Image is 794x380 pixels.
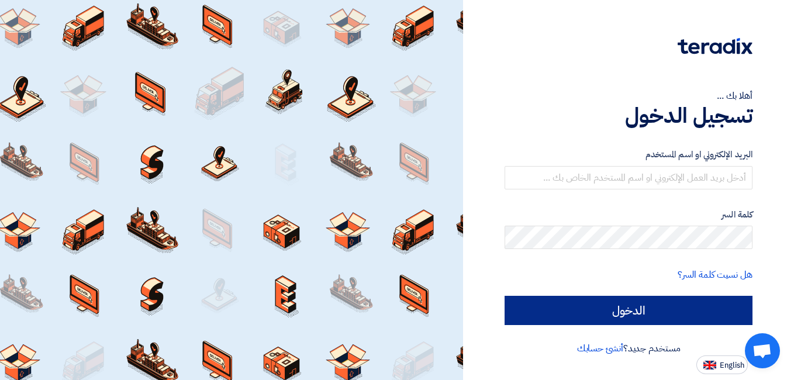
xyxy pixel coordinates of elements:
[678,38,752,54] img: Teradix logo
[703,361,716,369] img: en-US.png
[745,333,780,368] div: Open chat
[678,268,752,282] a: هل نسيت كلمة السر؟
[696,355,748,374] button: English
[505,208,752,222] label: كلمة السر
[505,89,752,103] div: أهلا بك ...
[505,103,752,129] h1: تسجيل الدخول
[505,166,752,189] input: أدخل بريد العمل الإلكتروني او اسم المستخدم الخاص بك ...
[505,148,752,161] label: البريد الإلكتروني او اسم المستخدم
[505,341,752,355] div: مستخدم جديد؟
[720,361,744,369] span: English
[577,341,623,355] a: أنشئ حسابك
[505,296,752,325] input: الدخول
